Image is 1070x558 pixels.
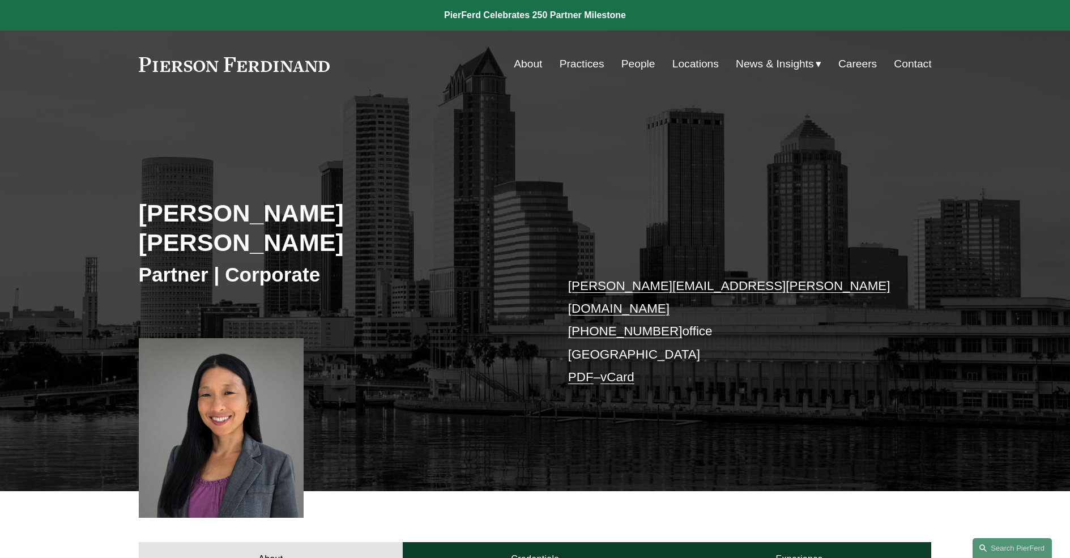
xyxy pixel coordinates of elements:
a: PDF [568,370,594,384]
a: About [514,53,542,75]
a: People [621,53,655,75]
a: Careers [838,53,877,75]
p: office [GEOGRAPHIC_DATA] – [568,275,898,389]
span: News & Insights [736,54,814,74]
a: [PERSON_NAME][EMAIL_ADDRESS][PERSON_NAME][DOMAIN_NAME] [568,279,890,316]
a: vCard [600,370,634,384]
a: folder dropdown [736,53,821,75]
a: Locations [672,53,719,75]
h3: Partner | Corporate [139,262,535,287]
a: Practices [560,53,604,75]
a: Search this site [973,538,1052,558]
a: [PHONE_NUMBER] [568,324,683,338]
h2: [PERSON_NAME] [PERSON_NAME] [139,198,535,258]
a: Contact [894,53,931,75]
